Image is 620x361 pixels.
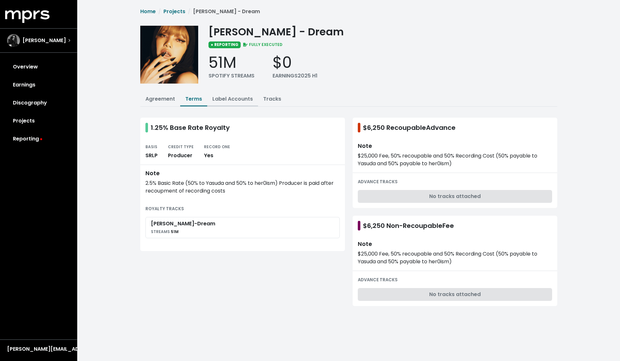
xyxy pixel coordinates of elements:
[140,26,198,84] img: Album cover for this project
[358,277,398,283] small: ADVANCE TRACKS
[358,241,552,248] div: Note
[145,144,157,149] small: BASIS
[185,95,202,103] a: Terms
[358,190,552,203] div: No tracks attached
[145,179,340,195] div: 2.5% Basic Rate (50% to Yasuda and 50% to her0ism) Producer is paid after recoupment of recording...
[5,94,72,112] a: Discography
[212,95,253,103] a: Label Accounts
[363,221,454,230] span: $6,250 Non-Recoupable Fee
[140,8,260,21] nav: breadcrumb
[185,8,260,15] li: [PERSON_NAME] - Dream
[204,144,230,149] small: RECORD ONE
[5,13,50,20] a: mprs logo
[358,143,552,149] div: Note
[5,112,72,130] a: Projects
[5,58,72,76] a: Overview
[5,130,72,148] a: Reporting
[5,345,72,353] button: [PERSON_NAME][EMAIL_ADDRESS][DOMAIN_NAME]
[151,220,215,228] div: [PERSON_NAME] - Dream
[358,152,552,167] div: $25,000 Fee, 50% recoupable and 50% Recording Cost (50% payable to Yasuda and 50% payable to her0...
[145,206,184,212] small: ROYALTY TRACKS
[208,26,557,38] div: [PERSON_NAME] - Dream
[140,8,156,15] a: Home
[242,42,282,47] span: FULLY EXECUTED
[263,95,281,103] a: Tracks
[273,53,318,72] div: $0
[151,229,179,234] small: 51M
[163,8,185,15] a: Projects
[208,72,254,80] div: SPOTIFY STREAMS
[208,41,241,48] span: ● REPORTING
[170,123,230,132] span: Base Rate Royalty
[273,72,318,80] div: EARNINGS 2025 H1
[5,76,72,94] a: Earnings
[145,152,158,159] div: SRLP
[204,152,230,159] div: Yes
[145,95,175,103] a: Agreement
[363,123,456,132] span: $6,250 Recoupable Advance
[168,152,194,159] div: Producer
[358,179,398,185] small: ADVANCE TRACKS
[7,345,70,353] div: [PERSON_NAME][EMAIL_ADDRESS][DOMAIN_NAME]
[358,288,552,301] div: No tracks attached
[168,144,194,149] small: CREDIT TYPE
[23,37,66,44] span: [PERSON_NAME]
[358,250,552,266] div: $25,000 Fee, 50% recoupable and 50% Recording Cost (50% payable to Yasuda and 50% payable to her0...
[208,53,254,72] div: 51M
[151,229,170,234] span: STREAMS
[7,34,20,47] img: The selected account / producer
[151,123,230,132] div: 1.25%
[145,170,340,177] div: Note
